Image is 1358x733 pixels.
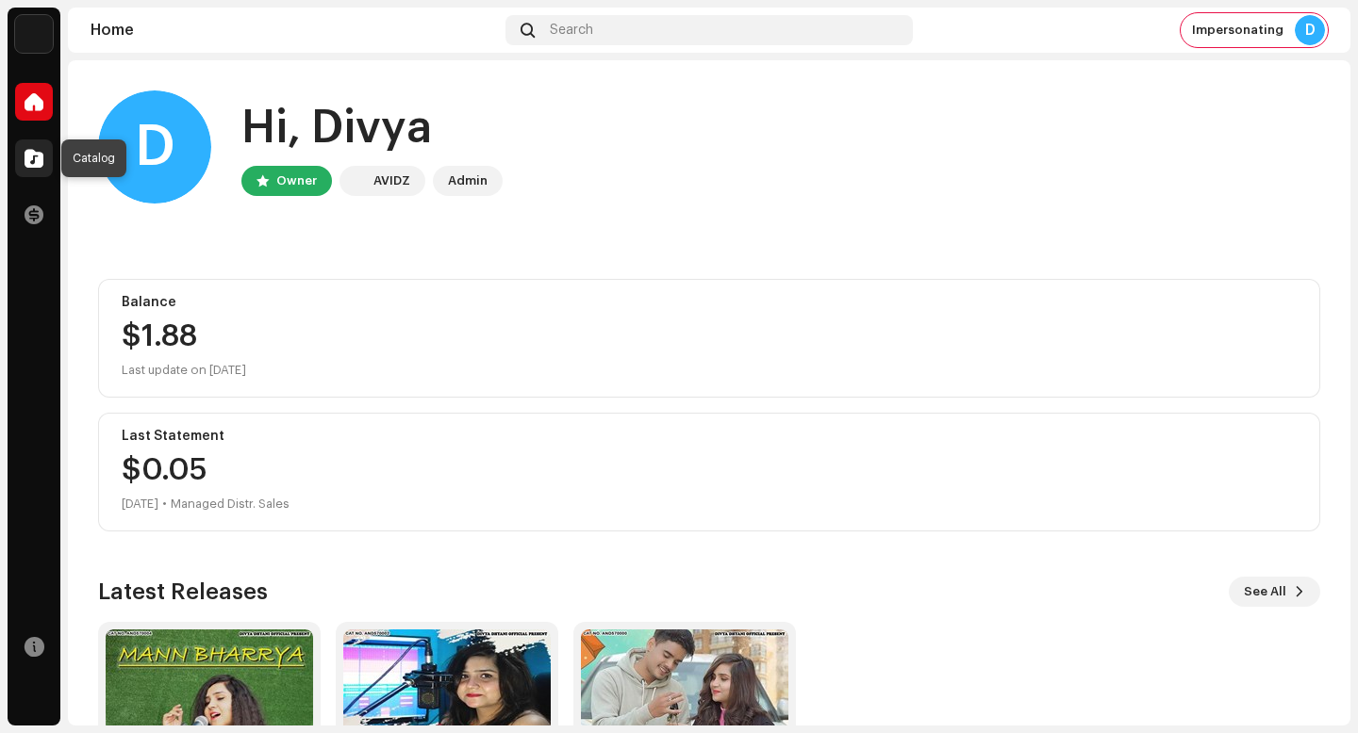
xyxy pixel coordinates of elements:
img: 10d72f0b-d06a-424f-aeaa-9c9f537e57b6 [15,15,53,53]
img: 10d72f0b-d06a-424f-aeaa-9c9f537e57b6 [343,170,366,192]
span: Impersonating [1192,23,1283,38]
div: [DATE] [122,493,158,515]
div: Last Statement [122,429,1297,444]
div: Owner [276,170,317,192]
span: Search [550,23,593,38]
re-o-card-value: Last Statement [98,413,1320,531]
button: See All [1229,577,1320,607]
h3: Latest Releases [98,577,268,607]
re-o-card-value: Balance [98,279,1320,398]
div: Managed Distr. Sales [171,493,290,515]
div: Last update on [DATE] [122,359,1297,382]
div: • [162,493,167,515]
div: AVIDZ [373,170,410,192]
span: See All [1244,573,1286,611]
div: Hi, Divya [241,98,503,158]
div: D [98,90,211,204]
div: D [1295,15,1325,45]
div: Home [91,23,498,38]
div: Balance [122,295,1297,310]
div: Admin [448,170,488,192]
